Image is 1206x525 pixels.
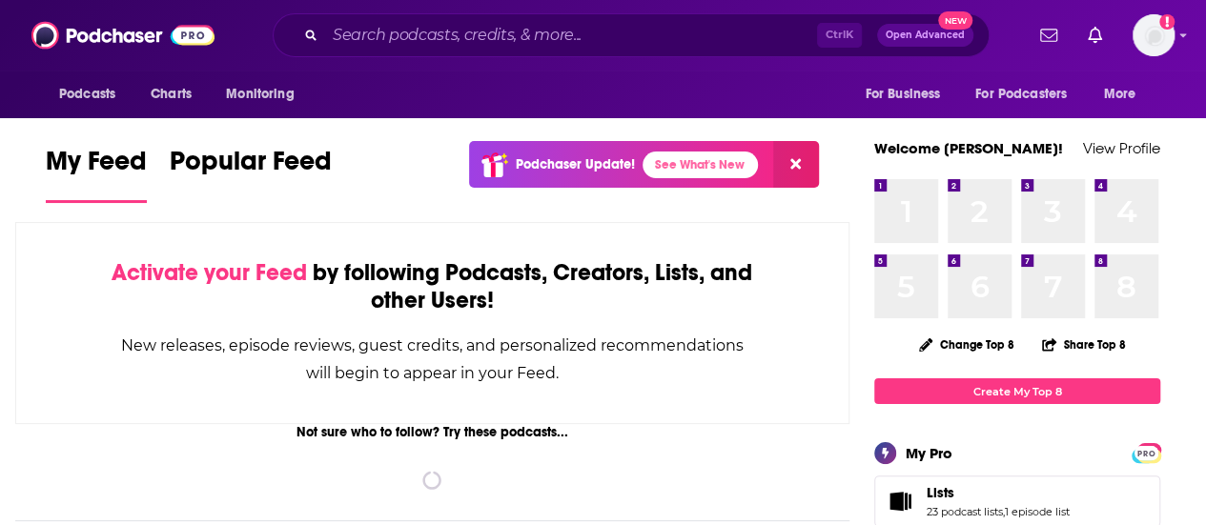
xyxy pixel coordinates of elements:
[874,378,1160,404] a: Create My Top 8
[170,145,332,203] a: Popular Feed
[927,484,1070,501] a: Lists
[325,20,817,50] input: Search podcasts, credits, & more...
[1091,76,1160,112] button: open menu
[15,424,849,440] div: Not sure who to follow? Try these podcasts...
[938,11,972,30] span: New
[46,145,147,189] span: My Feed
[273,13,990,57] div: Search podcasts, credits, & more...
[59,81,115,108] span: Podcasts
[1041,326,1127,363] button: Share Top 8
[963,76,1094,112] button: open menu
[1133,14,1175,56] span: Logged in as fvultaggio
[31,17,215,53] img: Podchaser - Follow, Share and Rate Podcasts
[817,23,862,48] span: Ctrl K
[46,76,140,112] button: open menu
[881,488,919,515] a: Lists
[886,30,965,40] span: Open Advanced
[1159,14,1175,30] svg: Add a profile image
[1080,19,1110,51] a: Show notifications dropdown
[46,145,147,203] a: My Feed
[1134,445,1157,459] a: PRO
[1083,139,1160,157] a: View Profile
[927,484,954,501] span: Lists
[1005,505,1070,518] a: 1 episode list
[213,76,318,112] button: open menu
[138,76,203,112] a: Charts
[906,444,952,462] div: My Pro
[851,76,964,112] button: open menu
[865,81,940,108] span: For Business
[908,333,1026,356] button: Change Top 8
[1133,14,1175,56] img: User Profile
[927,505,1003,518] a: 23 podcast lists
[1133,14,1175,56] button: Show profile menu
[112,332,753,387] div: New releases, episode reviews, guest credits, and personalized recommendations will begin to appe...
[975,81,1067,108] span: For Podcasters
[1032,19,1065,51] a: Show notifications dropdown
[877,24,973,47] button: Open AdvancedNew
[1003,505,1005,518] span: ,
[170,145,332,189] span: Popular Feed
[1134,446,1157,460] span: PRO
[516,156,635,172] p: Podchaser Update!
[226,81,294,108] span: Monitoring
[1104,81,1136,108] span: More
[112,258,307,287] span: Activate your Feed
[151,81,192,108] span: Charts
[112,259,753,314] div: by following Podcasts, Creators, Lists, and other Users!
[643,151,758,178] a: See What's New
[874,139,1063,157] a: Welcome [PERSON_NAME]!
